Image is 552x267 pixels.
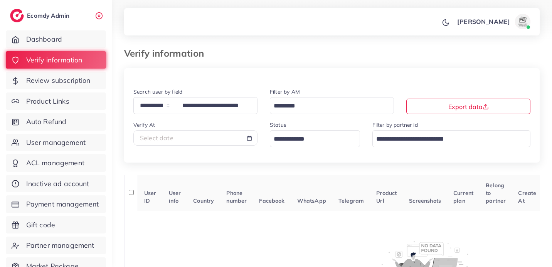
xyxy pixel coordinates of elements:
[457,17,510,26] p: [PERSON_NAME]
[453,14,533,29] a: [PERSON_NAME]avatar
[27,12,71,19] h2: Ecomdy Admin
[133,121,155,129] label: Verify At
[144,190,157,204] span: User ID
[372,121,418,129] label: Filter by partner id
[6,195,106,213] a: Payment management
[26,76,91,86] span: Review subscription
[26,138,86,148] span: User management
[406,99,530,114] button: Export data
[26,96,69,106] span: Product Links
[6,51,106,69] a: Verify information
[6,92,106,110] a: Product Links
[6,237,106,254] a: Partner management
[6,30,106,48] a: Dashboard
[486,182,506,205] span: Belong to partner
[6,216,106,234] a: Gift code
[26,179,89,189] span: Inactive ad account
[10,9,71,22] a: logoEcomdy Admin
[270,130,360,147] div: Search for option
[124,48,210,59] h3: Verify information
[26,199,99,209] span: Payment management
[372,130,531,147] div: Search for option
[409,197,441,204] span: Screenshots
[376,190,397,204] span: Product Url
[26,34,62,44] span: Dashboard
[259,197,284,204] span: Facebook
[26,158,84,168] span: ACL management
[374,133,521,145] input: Search for option
[271,133,350,145] input: Search for option
[26,55,82,65] span: Verify information
[271,100,384,112] input: Search for option
[6,134,106,151] a: User management
[26,117,67,127] span: Auto Refund
[270,97,394,114] div: Search for option
[226,190,247,204] span: Phone number
[453,190,473,204] span: Current plan
[6,113,106,131] a: Auto Refund
[515,14,530,29] img: avatar
[133,88,182,96] label: Search user by field
[10,9,24,22] img: logo
[169,190,181,204] span: User info
[26,240,94,250] span: Partner management
[297,197,326,204] span: WhatsApp
[6,175,106,193] a: Inactive ad account
[6,72,106,89] a: Review subscription
[270,88,300,96] label: Filter by AM
[140,134,173,142] span: Select date
[448,103,489,111] span: Export data
[26,220,55,230] span: Gift code
[193,197,214,204] span: Country
[6,154,106,172] a: ACL management
[338,197,364,204] span: Telegram
[270,121,286,129] label: Status
[518,190,536,204] span: Create At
